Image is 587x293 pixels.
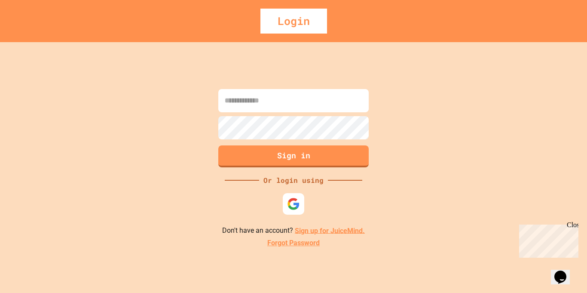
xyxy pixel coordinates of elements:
iframe: chat widget [516,221,578,258]
button: Sign in [218,145,369,167]
iframe: chat widget [551,259,578,284]
p: Don't have an account? [222,225,365,236]
a: Sign up for JuiceMind. [295,226,365,234]
div: Login [260,9,327,34]
a: Forgot Password [267,238,320,248]
div: Or login using [259,175,328,185]
div: Chat with us now!Close [3,3,59,55]
img: google-icon.svg [287,197,300,210]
